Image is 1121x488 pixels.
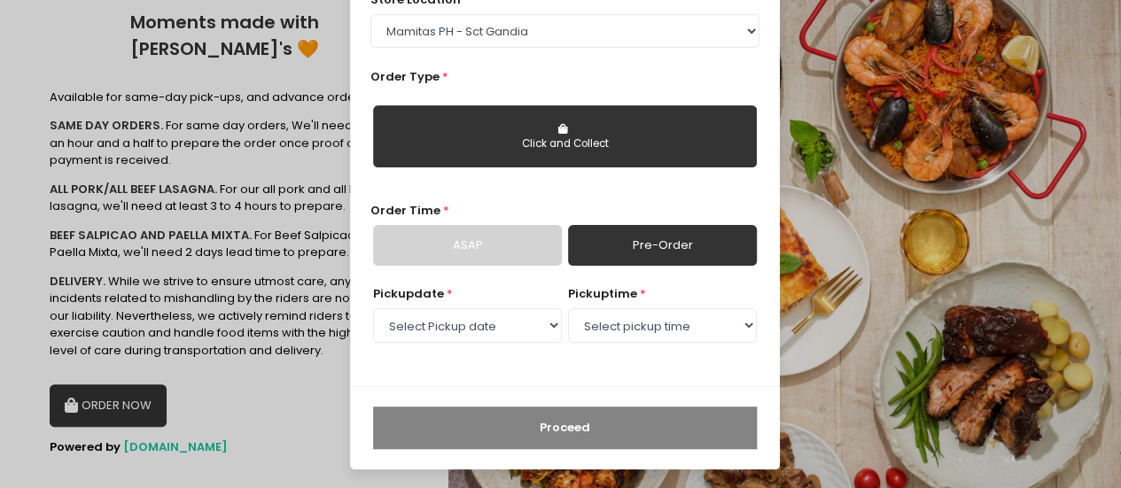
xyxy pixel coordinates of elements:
[370,68,440,85] span: Order Type
[568,285,637,302] span: pickup time
[568,225,757,266] a: Pre-Order
[373,285,444,302] span: Pickup date
[373,407,757,449] button: Proceed
[373,225,562,266] a: ASAP
[373,105,757,167] button: Click and Collect
[385,136,744,152] div: Click and Collect
[370,202,440,219] span: Order Time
